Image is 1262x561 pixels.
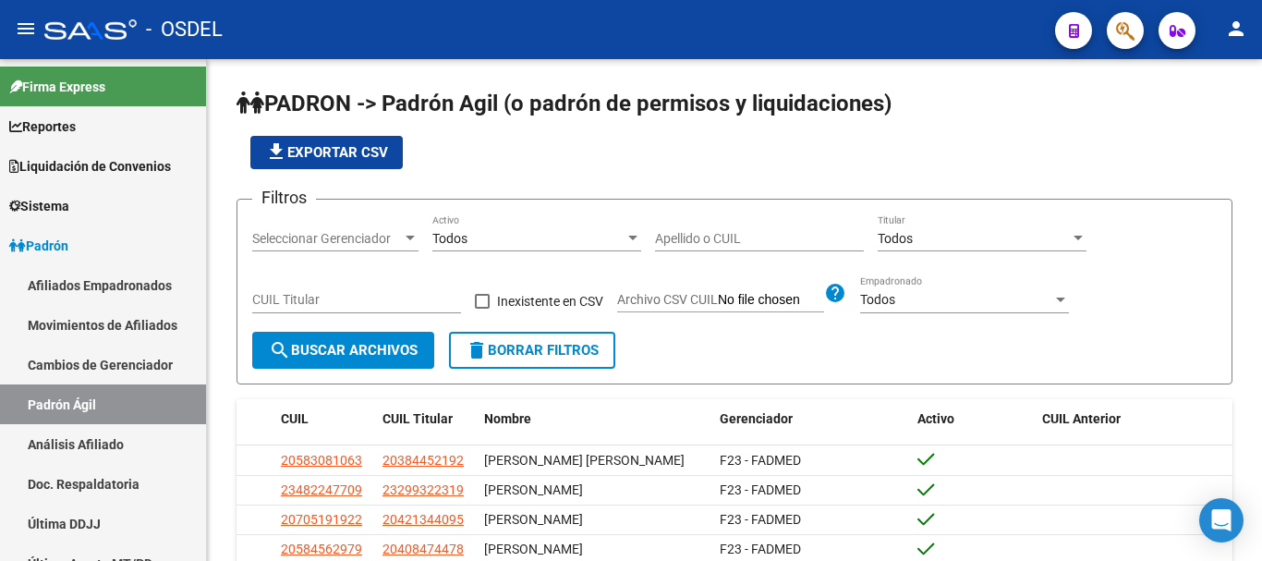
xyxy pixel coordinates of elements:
[1035,399,1233,439] datatable-header-cell: CUIL Anterior
[273,399,375,439] datatable-header-cell: CUIL
[1042,411,1121,426] span: CUIL Anterior
[466,339,488,361] mat-icon: delete
[9,236,68,256] span: Padrón
[15,18,37,40] mat-icon: menu
[382,542,464,556] span: 20408474478
[484,482,583,497] span: [PERSON_NAME]
[146,9,223,50] span: - OSDEL
[382,482,464,497] span: 23299322319
[269,342,418,359] span: Buscar Archivos
[252,231,402,247] span: Seleccionar Gerenciador
[484,453,685,468] span: [PERSON_NAME] [PERSON_NAME]
[878,231,913,246] span: Todos
[432,231,467,246] span: Todos
[910,399,1035,439] datatable-header-cell: Activo
[466,342,599,359] span: Borrar Filtros
[9,156,171,177] span: Liquidación de Convenios
[281,411,309,426] span: CUIL
[237,91,892,116] span: PADRON -> Padrón Agil (o padrón de permisos y liquidaciones)
[382,453,464,468] span: 20384452192
[9,77,105,97] span: Firma Express
[265,140,287,163] mat-icon: file_download
[9,196,69,216] span: Sistema
[720,512,801,527] span: F23 - FADMED
[252,185,316,211] h3: Filtros
[265,144,388,161] span: Exportar CSV
[382,512,464,527] span: 20421344095
[269,339,291,361] mat-icon: search
[477,399,712,439] datatable-header-cell: Nombre
[718,292,824,309] input: Archivo CSV CUIL
[484,542,583,556] span: [PERSON_NAME]
[720,453,801,468] span: F23 - FADMED
[712,399,911,439] datatable-header-cell: Gerenciador
[484,411,531,426] span: Nombre
[720,542,801,556] span: F23 - FADMED
[720,482,801,497] span: F23 - FADMED
[497,290,603,312] span: Inexistente en CSV
[617,292,718,307] span: Archivo CSV CUIL
[917,411,954,426] span: Activo
[382,411,453,426] span: CUIL Titular
[860,292,895,307] span: Todos
[252,332,434,369] button: Buscar Archivos
[484,512,583,527] span: [PERSON_NAME]
[281,482,362,497] span: 23482247709
[250,136,403,169] button: Exportar CSV
[720,411,793,426] span: Gerenciador
[281,453,362,468] span: 20583081063
[375,399,477,439] datatable-header-cell: CUIL Titular
[449,332,615,369] button: Borrar Filtros
[9,116,76,137] span: Reportes
[281,542,362,556] span: 20584562979
[824,282,846,304] mat-icon: help
[281,512,362,527] span: 20705191922
[1225,18,1247,40] mat-icon: person
[1199,498,1244,543] div: Open Intercom Messenger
